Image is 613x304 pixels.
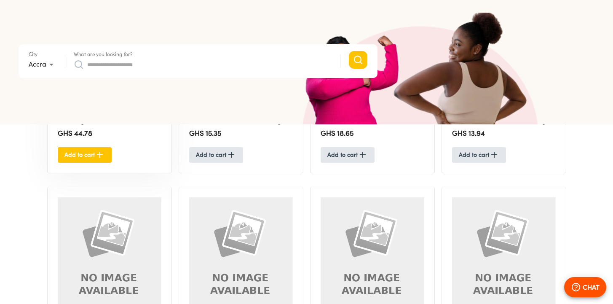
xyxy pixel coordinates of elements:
[349,51,367,69] button: Search
[321,129,424,138] h2: GHS 18.65
[564,277,606,297] button: CHAT
[64,150,105,160] span: Add to cart
[452,129,556,138] h2: GHS 13.94
[321,147,375,163] button: Add to cart
[189,147,243,163] button: Add to cart
[58,147,112,163] button: Add to cart
[74,52,133,57] label: What are you looking for?
[327,150,368,160] span: Add to cart
[196,150,236,160] span: Add to cart
[29,58,56,71] div: Accra
[189,129,293,138] h2: GHS 15.35
[583,282,600,292] p: CHAT
[58,129,161,138] h2: GHS 44.78
[459,150,499,160] span: Add to cart
[29,52,37,57] label: City
[452,147,506,163] button: Add to cart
